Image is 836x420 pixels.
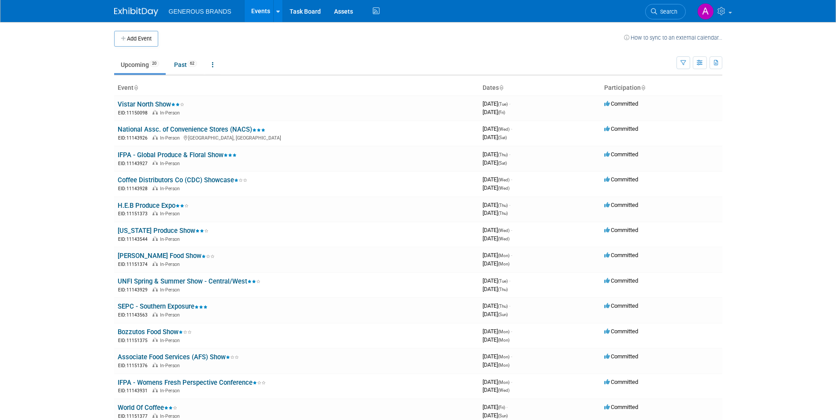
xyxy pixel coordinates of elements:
[118,186,151,191] span: EID: 11143928
[509,151,510,158] span: -
[498,363,509,368] span: (Mon)
[152,110,158,114] img: In-Person Event
[118,379,266,387] a: IFPA - Womens Fresh Perspective Conference
[118,227,208,235] a: [US_STATE] Produce Show
[604,151,638,158] span: Committed
[498,287,508,292] span: (Thu)
[160,287,182,293] span: In-Person
[483,202,510,208] span: [DATE]
[483,412,508,419] span: [DATE]
[483,151,510,158] span: [DATE]
[509,302,510,309] span: -
[118,161,151,166] span: EID: 11143927
[118,338,151,343] span: EID: 11151375
[498,110,505,115] span: (Fri)
[498,152,508,157] span: (Thu)
[601,81,722,96] th: Participation
[498,102,508,107] span: (Tue)
[118,211,151,216] span: EID: 11151373
[498,354,509,359] span: (Mon)
[498,236,509,241] span: (Wed)
[483,328,512,335] span: [DATE]
[114,31,158,47] button: Add Event
[483,286,508,292] span: [DATE]
[483,353,512,360] span: [DATE]
[160,236,182,242] span: In-Person
[149,60,159,67] span: 20
[604,404,638,410] span: Committed
[483,134,507,140] span: [DATE]
[160,388,182,394] span: In-Person
[498,338,509,343] span: (Mon)
[498,329,509,334] span: (Mon)
[483,125,512,132] span: [DATE]
[641,84,645,91] a: Sort by Participation Type
[160,161,182,166] span: In-Person
[160,413,182,419] span: In-Person
[160,110,182,116] span: In-Person
[498,203,508,208] span: (Thu)
[483,311,508,317] span: [DATE]
[118,328,192,336] a: Bozzutos Food Show
[498,304,508,309] span: (Thu)
[114,7,158,16] img: ExhibitDay
[697,3,714,20] img: Astrid Aguayo
[509,277,510,284] span: -
[511,328,512,335] span: -
[498,228,509,233] span: (Wed)
[167,56,204,73] a: Past62
[645,4,686,19] a: Search
[483,277,510,284] span: [DATE]
[498,253,509,258] span: (Mon)
[509,100,510,107] span: -
[498,177,509,182] span: (Wed)
[152,312,158,317] img: In-Person Event
[483,336,509,343] span: [DATE]
[152,413,158,418] img: In-Person Event
[498,135,507,140] span: (Sat)
[511,176,512,183] span: -
[604,125,638,132] span: Committed
[657,8,677,15] span: Search
[498,161,507,166] span: (Sat)
[499,84,503,91] a: Sort by Start Date
[498,312,508,317] span: (Sun)
[509,202,510,208] span: -
[483,109,505,115] span: [DATE]
[498,405,505,410] span: (Fri)
[160,211,182,217] span: In-Person
[152,135,158,140] img: In-Person Event
[483,252,512,258] span: [DATE]
[160,262,182,267] span: In-Person
[160,186,182,192] span: In-Person
[118,111,151,115] span: EID: 11150098
[118,388,151,393] span: EID: 11143931
[483,159,507,166] span: [DATE]
[483,100,510,107] span: [DATE]
[498,279,508,284] span: (Tue)
[187,60,197,67] span: 62
[483,387,509,393] span: [DATE]
[483,235,509,242] span: [DATE]
[118,414,151,419] span: EID: 11151377
[498,127,509,132] span: (Wed)
[498,388,509,393] span: (Wed)
[118,252,215,260] a: [PERSON_NAME] Food Show
[152,363,158,367] img: In-Person Event
[114,81,479,96] th: Event
[604,353,638,360] span: Committed
[498,413,508,418] span: (Sun)
[483,227,512,233] span: [DATE]
[118,134,476,141] div: [GEOGRAPHIC_DATA], [GEOGRAPHIC_DATA]
[483,260,509,267] span: [DATE]
[114,56,166,73] a: Upcoming20
[483,404,508,410] span: [DATE]
[498,262,509,266] span: (Mon)
[134,84,138,91] a: Sort by Event Name
[152,161,158,165] img: In-Person Event
[479,81,601,96] th: Dates
[511,353,512,360] span: -
[604,379,638,385] span: Committed
[118,237,151,242] span: EID: 11143544
[624,34,722,41] a: How to sync to an external calendar...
